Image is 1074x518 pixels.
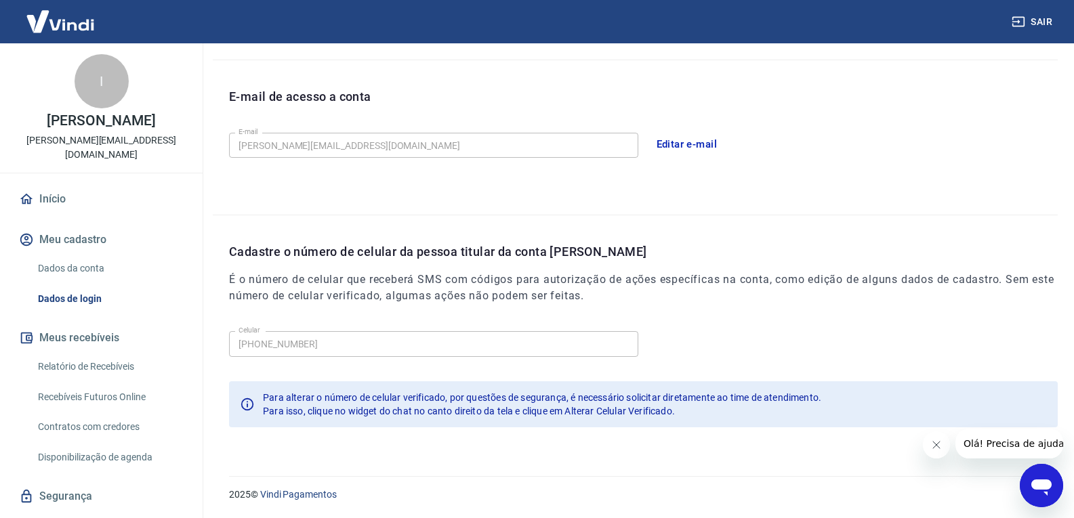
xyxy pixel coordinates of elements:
[649,130,725,158] button: Editar e-mail
[239,325,260,335] label: Celular
[263,392,821,403] span: Para alterar o número de celular verificado, por questões de segurança, é necessário solicitar di...
[33,255,186,282] a: Dados da conta
[229,272,1058,304] h6: É o número de celular que receberá SMS com códigos para autorização de ações específicas na conta...
[229,87,371,106] p: E-mail de acesso a conta
[260,489,337,500] a: Vindi Pagamentos
[47,114,155,128] p: [PERSON_NAME]
[33,444,186,471] a: Disponibilização de agenda
[923,431,950,458] iframe: Fechar mensagem
[1009,9,1058,35] button: Sair
[16,225,186,255] button: Meu cadastro
[33,383,186,411] a: Recebíveis Futuros Online
[263,406,675,416] span: Para isso, clique no widget do chat no canto direito da tela e clique em Alterar Celular Verificado.
[8,9,114,20] span: Olá! Precisa de ajuda?
[16,481,186,511] a: Segurança
[33,285,186,313] a: Dados de login
[1020,464,1063,507] iframe: Botão para abrir a janela de mensagens
[33,413,186,441] a: Contratos com credores
[11,133,192,162] p: [PERSON_NAME][EMAIL_ADDRESS][DOMAIN_NAME]
[33,353,186,381] a: Relatório de Recebíveis
[955,429,1063,458] iframe: Mensagem da empresa
[16,184,186,214] a: Início
[16,323,186,353] button: Meus recebíveis
[229,488,1041,502] p: 2025 ©
[229,242,1058,261] p: Cadastre o número de celular da pessoa titular da conta [PERSON_NAME]
[239,127,257,137] label: E-mail
[75,54,129,108] div: I
[16,1,104,42] img: Vindi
